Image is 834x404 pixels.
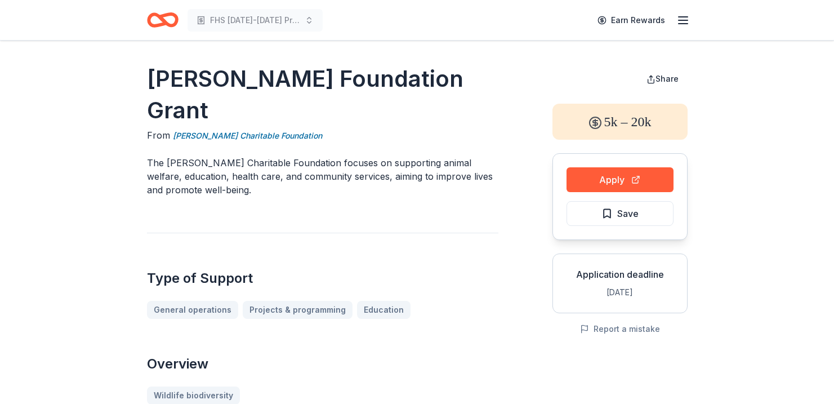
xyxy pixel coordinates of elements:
a: Earn Rewards [591,10,672,30]
button: Save [567,201,674,226]
button: FHS [DATE]-[DATE] Production Season [188,9,323,32]
a: Home [147,7,179,33]
div: From [147,128,498,143]
a: Education [357,301,411,319]
a: Projects & programming [243,301,353,319]
h2: Type of Support [147,269,498,287]
button: Apply [567,167,674,192]
a: [PERSON_NAME] Charitable Foundation [173,129,322,143]
div: [DATE] [562,286,678,299]
button: Share [637,68,688,90]
span: FHS [DATE]-[DATE] Production Season [210,14,300,27]
p: The [PERSON_NAME] Charitable Foundation focuses on supporting animal welfare, education, health c... [147,156,498,197]
div: Application deadline [562,268,678,281]
h1: [PERSON_NAME] Foundation Grant [147,63,498,126]
span: Save [617,206,639,221]
h2: Overview [147,355,498,373]
button: Report a mistake [580,322,660,336]
div: 5k – 20k [552,104,688,140]
a: General operations [147,301,238,319]
span: Share [655,74,679,83]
